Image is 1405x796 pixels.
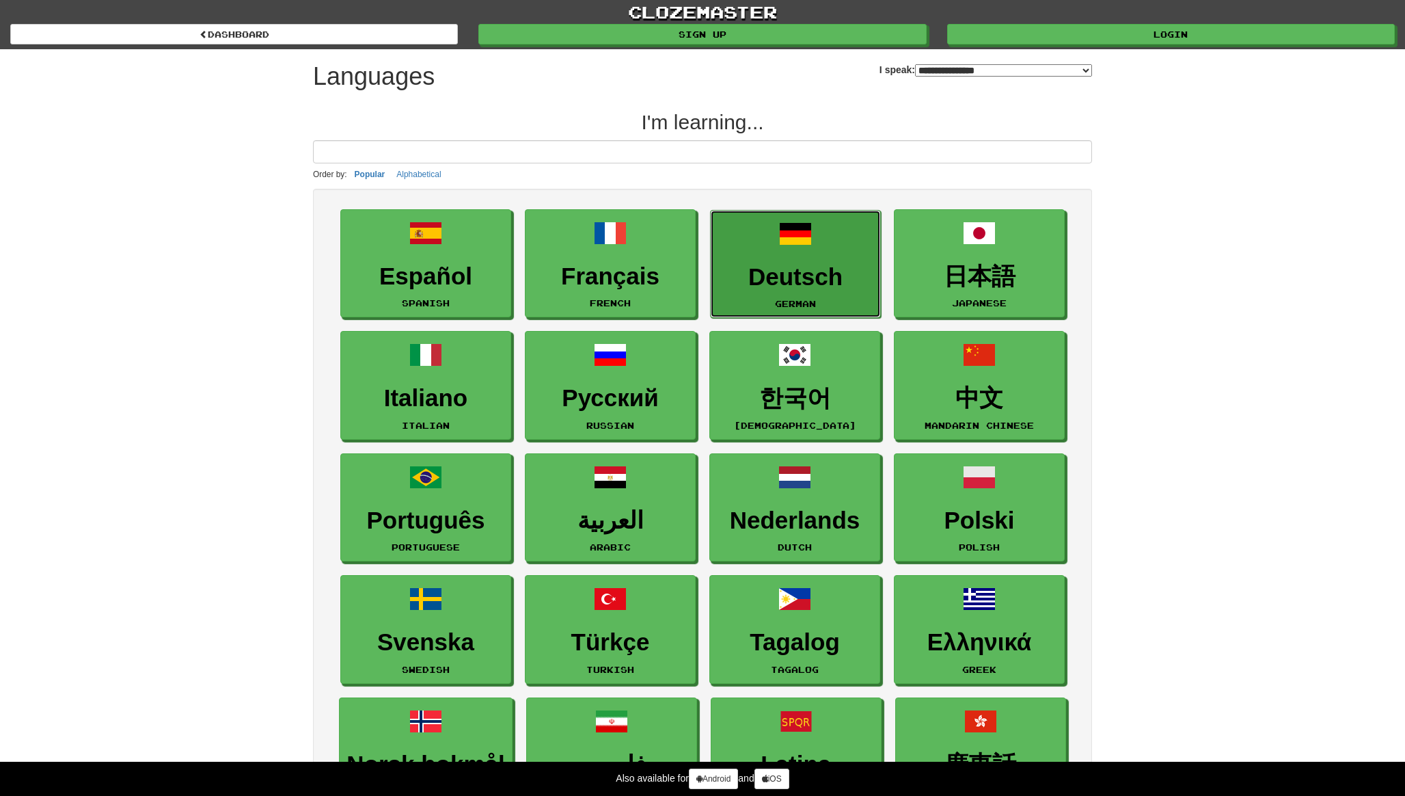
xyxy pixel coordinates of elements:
[709,575,880,684] a: TagalogTagalog
[313,111,1092,133] h2: I'm learning...
[903,752,1059,778] h3: 廣東話
[879,63,1092,77] label: I speak:
[901,263,1057,290] h3: 日本語
[590,298,631,308] small: French
[771,665,819,674] small: Tagalog
[952,298,1007,308] small: Japanese
[894,209,1065,318] a: 日本語Japanese
[590,542,631,552] small: Arabic
[313,63,435,90] h1: Languages
[962,665,996,674] small: Greek
[894,575,1065,684] a: ΕλληνικάGreek
[348,263,504,290] h3: Español
[894,331,1065,440] a: 中文Mandarin Chinese
[901,385,1057,412] h3: 中文
[718,264,873,291] h3: Deutsch
[901,629,1057,656] h3: Ελληνικά
[754,769,789,789] a: iOS
[402,298,450,308] small: Spanish
[901,507,1057,534] h3: Polski
[313,170,347,179] small: Order by:
[525,331,696,440] a: РусскийRussian
[710,210,881,319] a: DeutschGerman
[534,752,690,778] h3: فارسی
[525,453,696,562] a: العربيةArabic
[402,665,450,674] small: Swedish
[717,507,873,534] h3: Nederlands
[392,167,445,182] button: Alphabetical
[734,421,856,430] small: [DEMOGRAPHIC_DATA]
[947,24,1395,44] a: Login
[532,263,688,290] h3: Français
[532,629,688,656] h3: Türkçe
[586,665,634,674] small: Turkish
[709,453,880,562] a: NederlandsDutch
[348,629,504,656] h3: Svenska
[894,453,1065,562] a: PolskiPolish
[402,421,450,430] small: Italian
[778,542,812,552] small: Dutch
[348,507,504,534] h3: Português
[717,629,873,656] h3: Tagalog
[348,385,504,412] h3: Italiano
[925,421,1034,430] small: Mandarin Chinese
[532,507,688,534] h3: العربية
[340,209,511,318] a: EspañolSpanish
[709,331,880,440] a: 한국어[DEMOGRAPHIC_DATA]
[586,421,634,430] small: Russian
[525,575,696,684] a: TürkçeTurkish
[340,575,511,684] a: SvenskaSwedish
[346,752,504,778] h3: Norsk bokmål
[340,453,511,562] a: PortuguêsPortuguese
[915,64,1092,77] select: I speak:
[351,167,390,182] button: Popular
[525,209,696,318] a: FrançaisFrench
[717,385,873,412] h3: 한국어
[775,299,816,308] small: German
[689,769,738,789] a: Android
[718,752,874,778] h3: Latina
[959,542,1000,552] small: Polish
[532,385,688,412] h3: Русский
[392,542,460,552] small: Portuguese
[340,331,511,440] a: ItalianoItalian
[478,24,926,44] a: Sign up
[10,24,458,44] a: dashboard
